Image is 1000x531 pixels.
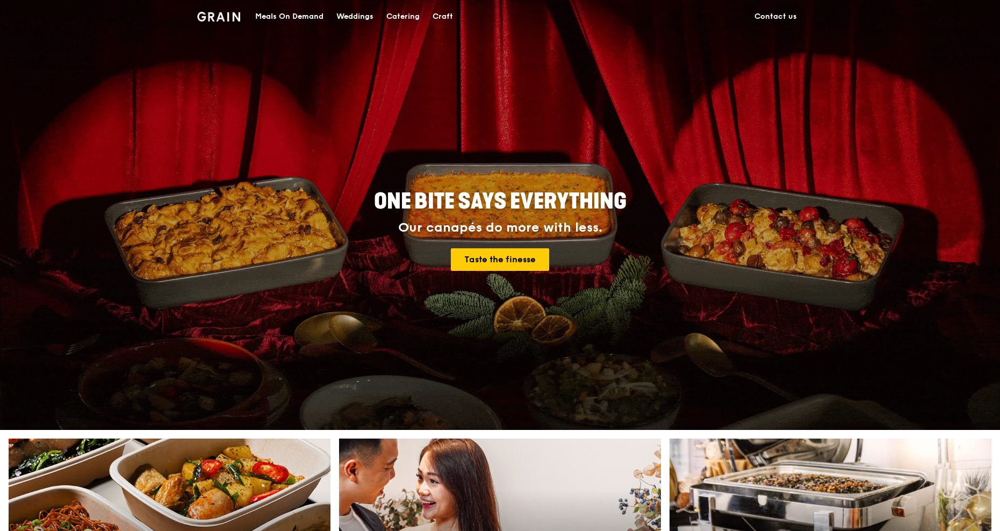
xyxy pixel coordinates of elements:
[307,220,694,235] div: Our canapés do more with less.
[330,1,380,33] a: Weddings
[433,1,453,33] div: Craft
[748,1,803,33] a: Contact us
[451,248,549,271] a: Taste the finesse
[386,1,420,33] div: Catering
[374,189,627,214] span: ONE BITE SAYS EVERYTHING
[336,1,373,33] div: Weddings
[197,12,241,21] img: Grain
[380,1,426,33] a: Catering
[426,1,459,33] a: Craft
[255,1,323,33] div: Meals On Demand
